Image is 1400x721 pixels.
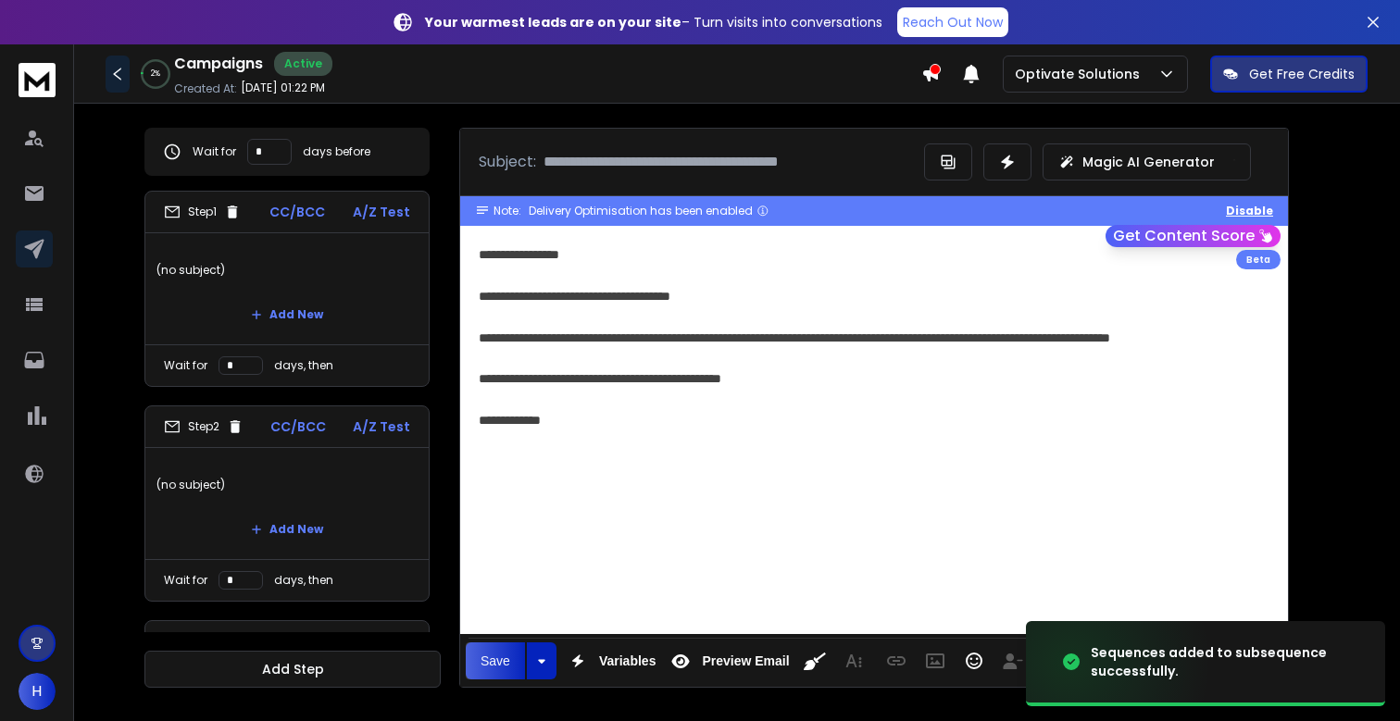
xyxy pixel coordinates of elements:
[1091,643,1363,680] div: Sequences added to subsequence successfully.
[164,358,207,373] p: Wait for
[156,459,418,511] p: (no subject)
[274,358,333,373] p: days, then
[241,81,325,95] p: [DATE] 01:22 PM
[270,417,326,436] p: CC/BCC
[353,203,410,221] p: A/Z Test
[353,417,410,436] p: A/Z Test
[164,204,241,220] div: Step 1
[270,632,326,651] p: CC/BCC
[918,642,953,679] button: Insert Image (⌘P)
[144,651,441,688] button: Add Step
[425,13,681,31] strong: Your warmest leads are on your site
[663,642,793,679] button: Preview Email
[19,63,56,97] img: logo
[144,405,430,602] li: Step2CC/BCCA/Z Test(no subject)Add NewWait fordays, then
[353,632,410,651] p: A/Z Test
[1043,143,1251,180] button: Magic AI Generator
[164,418,244,435] div: Step 2
[494,204,521,218] span: Note:
[560,642,660,679] button: Variables
[595,653,660,669] span: Variables
[164,573,207,588] p: Wait for
[1015,65,1147,83] p: Optivate Solutions
[174,81,237,96] p: Created At:
[797,642,832,679] button: Clean HTML
[879,642,914,679] button: Insert Link (⌘K)
[19,673,56,710] button: H
[1226,204,1273,218] button: Disable
[1210,56,1368,93] button: Get Free Credits
[698,653,793,669] span: Preview Email
[303,144,370,159] p: days before
[269,203,325,221] p: CC/BCC
[995,642,1031,679] button: Insert Unsubscribe Link
[151,68,160,80] p: 2 %
[425,13,882,31] p: – Turn visits into conversations
[1236,250,1281,269] div: Beta
[144,191,430,387] li: Step1CC/BCCA/Z Test(no subject)Add NewWait fordays, then
[274,573,333,588] p: days, then
[529,204,769,218] div: Delivery Optimisation has been enabled
[897,7,1008,37] a: Reach Out Now
[903,13,1003,31] p: Reach Out Now
[236,511,338,548] button: Add New
[1026,607,1211,717] img: image
[236,296,338,333] button: Add New
[466,642,525,679] button: Save
[1082,153,1215,171] p: Magic AI Generator
[193,144,236,159] p: Wait for
[1249,65,1355,83] p: Get Free Credits
[836,642,871,679] button: More Text
[956,642,992,679] button: Emoticons
[479,151,536,173] p: Subject:
[156,244,418,296] p: (no subject)
[174,53,263,75] h1: Campaigns
[274,52,332,76] div: Active
[1106,225,1281,247] button: Get Content Score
